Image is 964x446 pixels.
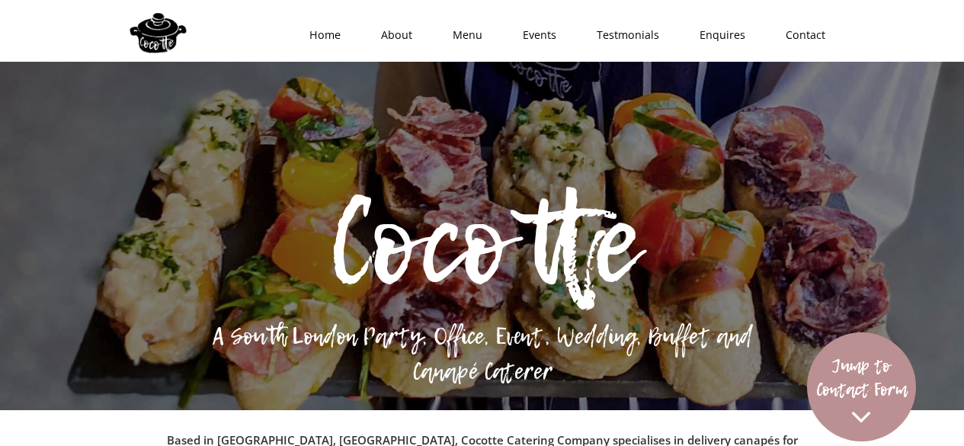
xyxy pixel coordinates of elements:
a: Menu [428,12,498,58]
a: About [356,12,428,58]
a: Testmonials [572,12,674,58]
a: Enquires [674,12,761,58]
a: Events [498,12,572,58]
a: Contact [761,12,841,58]
a: Home [284,12,356,58]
